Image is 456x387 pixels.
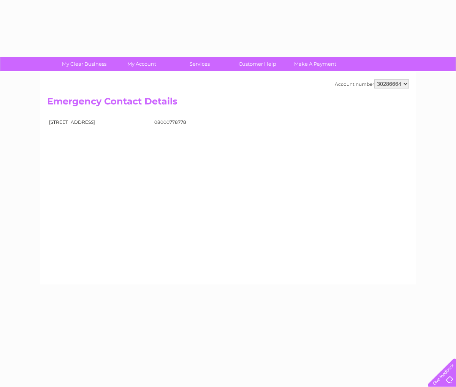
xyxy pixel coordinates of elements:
td: [STREET_ADDRESS] [47,118,152,129]
a: Customer Help [226,57,289,71]
a: Services [168,57,231,71]
td: 08000778778 [152,118,228,129]
a: My Account [111,57,173,71]
a: My Clear Business [53,57,116,71]
div: Account number [47,79,409,88]
a: Make A Payment [284,57,347,71]
h2: Emergency Contact Details [47,96,409,111]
